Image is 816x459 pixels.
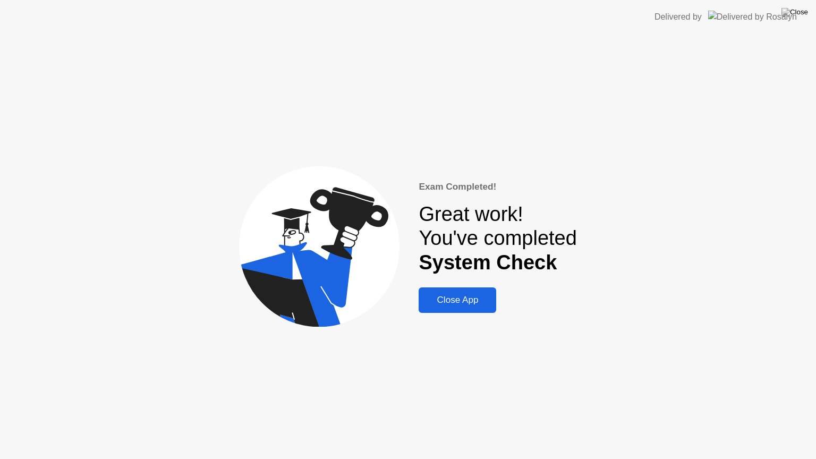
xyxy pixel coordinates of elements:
[419,287,496,313] button: Close App
[419,180,576,194] div: Exam Completed!
[419,251,557,274] b: System Check
[708,11,797,23] img: Delivered by Rosalyn
[422,295,493,305] div: Close App
[419,202,576,275] div: Great work! You've completed
[781,8,808,16] img: Close
[654,11,702,23] div: Delivered by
